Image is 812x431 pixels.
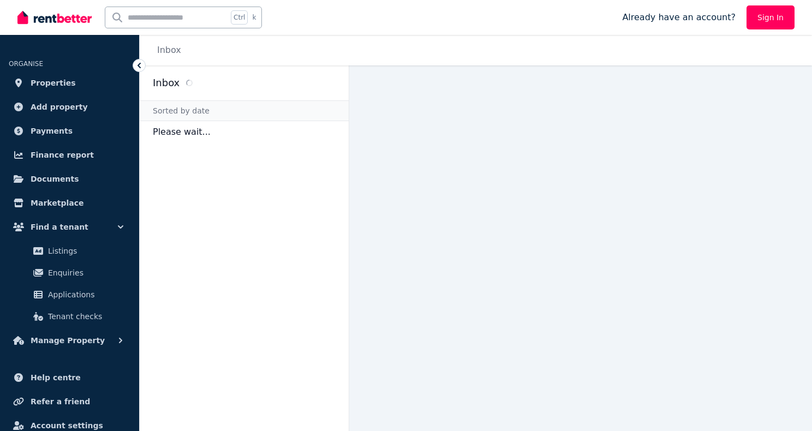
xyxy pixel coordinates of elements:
a: Properties [9,72,130,94]
span: Listings [48,244,122,258]
img: RentBetter [17,9,92,26]
span: Marketplace [31,196,83,209]
span: Add property [31,100,88,113]
span: Finance report [31,148,94,161]
a: Refer a friend [9,391,130,412]
span: ORGANISE [9,60,43,68]
p: Please wait... [140,121,349,143]
a: Listings [13,240,126,262]
a: Inbox [157,45,181,55]
span: Refer a friend [31,395,90,408]
a: Documents [9,168,130,190]
span: Find a tenant [31,220,88,234]
span: Documents [31,172,79,185]
span: Payments [31,124,73,137]
a: Tenant checks [13,306,126,327]
span: Ctrl [231,10,248,25]
h2: Inbox [153,75,180,91]
span: Help centre [31,371,81,384]
span: Properties [31,76,76,89]
a: Finance report [9,144,130,166]
span: Enquiries [48,266,122,279]
span: Applications [48,288,122,301]
span: Manage Property [31,334,105,347]
div: Sorted by date [140,100,349,121]
span: k [252,13,256,22]
nav: Breadcrumb [140,35,194,65]
a: Add property [9,96,130,118]
span: Tenant checks [48,310,122,323]
a: Applications [13,284,126,306]
a: Help centre [9,367,130,388]
a: Sign In [747,5,795,29]
a: Enquiries [13,262,126,284]
span: Already have an account? [622,11,736,24]
button: Manage Property [9,330,130,351]
button: Find a tenant [9,216,130,238]
a: Marketplace [9,192,130,214]
a: Payments [9,120,130,142]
